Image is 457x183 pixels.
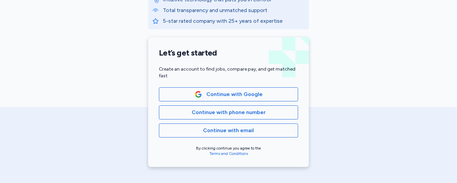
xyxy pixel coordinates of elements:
[163,17,305,25] p: 5-star rated company with 25+ years of expertise
[159,48,298,58] h1: Let’s get started
[159,123,298,138] button: Continue with email
[163,6,305,14] p: Total transparency and unmatched support
[206,90,263,98] span: Continue with Google
[195,91,202,98] img: Google Logo
[159,105,298,119] button: Continue with phone number
[159,146,298,156] div: By clicking continue you agree to the
[209,151,248,156] a: Terms and Conditions
[203,126,254,134] span: Continue with email
[192,108,266,116] span: Continue with phone number
[159,87,298,101] button: Google LogoContinue with Google
[159,66,298,79] div: Create an account to find jobs, compare pay, and get matched fast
